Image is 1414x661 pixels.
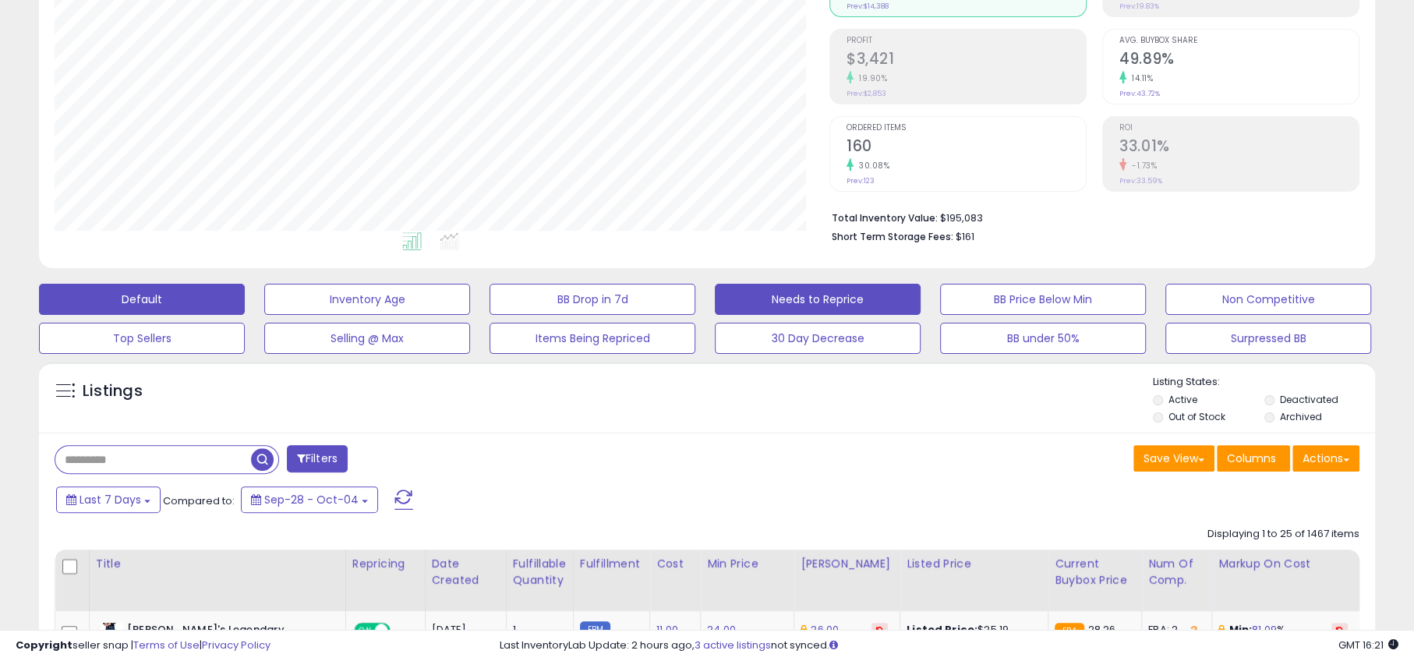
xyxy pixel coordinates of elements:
small: Prev: 19.83% [1119,2,1159,11]
button: Inventory Age [264,284,470,315]
div: Markup on Cost [1218,556,1353,572]
h2: 160 [847,137,1086,158]
div: Cost [656,556,694,572]
button: Items Being Repriced [490,323,695,354]
div: Min Price [707,556,787,572]
label: Out of Stock [1168,410,1225,423]
button: Needs to Reprice [715,284,921,315]
div: Fulfillable Quantity [513,556,567,589]
button: 30 Day Decrease [715,323,921,354]
h2: $3,421 [847,50,1086,71]
span: Columns [1227,451,1276,466]
small: -1.73% [1126,160,1157,171]
div: [PERSON_NAME] [801,556,893,572]
small: Prev: 43.72% [1119,89,1160,98]
label: Deactivated [1280,393,1338,406]
button: Selling @ Max [264,323,470,354]
div: Last InventoryLab Update: 2 hours ago, not synced. [500,638,1398,653]
button: BB Drop in 7d [490,284,695,315]
div: seller snap | | [16,638,270,653]
span: ROI [1119,124,1359,133]
small: 19.90% [854,72,887,84]
span: Avg. Buybox Share [1119,37,1359,45]
small: Prev: 33.59% [1119,176,1162,186]
h2: 49.89% [1119,50,1359,71]
strong: Copyright [16,638,72,652]
div: Displaying 1 to 25 of 1467 items [1207,527,1359,542]
span: 2025-10-12 16:21 GMT [1338,638,1398,652]
p: Listing States: [1153,375,1375,390]
button: BB Price Below Min [940,284,1146,315]
a: Privacy Policy [202,638,270,652]
div: Date Created [432,556,500,589]
button: Last 7 Days [56,486,161,513]
a: Terms of Use [133,638,200,652]
li: $195,083 [832,207,1348,226]
label: Active [1168,393,1197,406]
small: Prev: $2,853 [847,89,886,98]
div: Current Buybox Price [1055,556,1135,589]
div: Repricing [352,556,419,572]
span: Last 7 Days [80,492,141,507]
a: 3 active listings [695,638,771,652]
button: Sep-28 - Oct-04 [241,486,378,513]
span: Ordered Items [847,124,1086,133]
span: Compared to: [163,493,235,508]
button: Default [39,284,245,315]
b: Total Inventory Value: [832,211,938,224]
button: Non Competitive [1165,284,1371,315]
label: Archived [1280,410,1322,423]
small: Prev: $14,388 [847,2,889,11]
small: Prev: 123 [847,176,875,186]
h2: 33.01% [1119,137,1359,158]
div: Title [96,556,339,572]
h5: Listings [83,380,143,402]
button: Columns [1217,445,1290,472]
span: Profit [847,37,1086,45]
div: Listed Price [907,556,1041,572]
span: Sep-28 - Oct-04 [264,492,359,507]
small: 14.11% [1126,72,1153,84]
th: The percentage added to the cost of goods (COGS) that forms the calculator for Min & Max prices. [1212,550,1360,611]
div: Fulfillment [580,556,643,572]
div: Num of Comp. [1148,556,1205,589]
button: Top Sellers [39,323,245,354]
button: Actions [1292,445,1359,472]
button: Save View [1133,445,1214,472]
span: $161 [956,229,974,244]
button: Filters [287,445,348,472]
b: Short Term Storage Fees: [832,230,953,243]
button: Surpressed BB [1165,323,1371,354]
button: BB under 50% [940,323,1146,354]
small: 30.08% [854,160,889,171]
